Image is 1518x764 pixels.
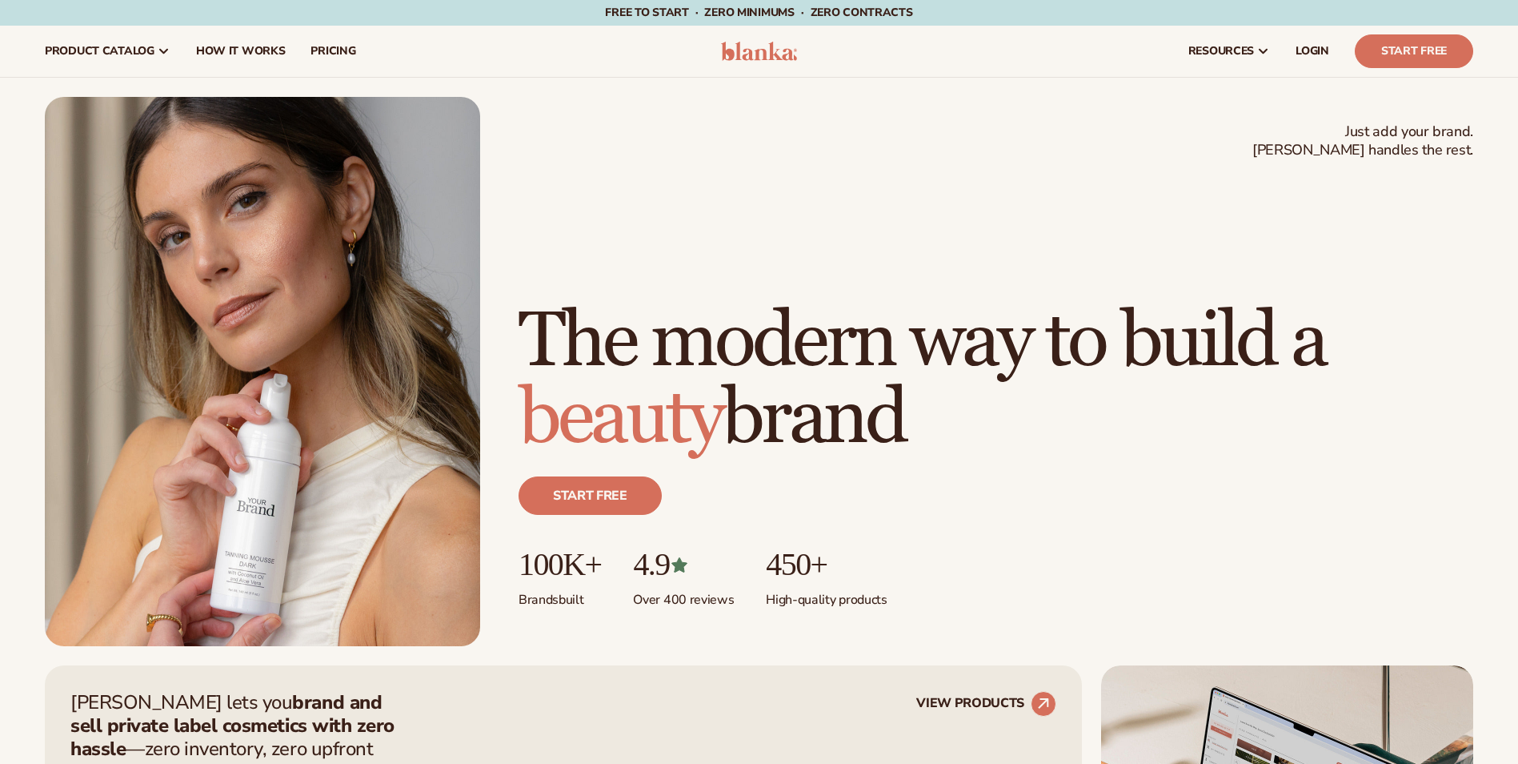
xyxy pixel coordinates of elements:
p: 4.9 [633,547,734,582]
p: 450+ [766,547,887,582]
span: resources [1188,45,1254,58]
a: Start Free [1355,34,1473,68]
h1: The modern way to build a brand [519,304,1473,457]
img: Female holding tanning mousse. [45,97,480,646]
a: VIEW PRODUCTS [916,691,1056,717]
span: product catalog [45,45,154,58]
span: Free to start · ZERO minimums · ZERO contracts [605,5,912,20]
img: logo [721,42,797,61]
span: Just add your brand. [PERSON_NAME] handles the rest. [1252,123,1473,160]
a: How It Works [183,26,298,77]
p: 100K+ [519,547,601,582]
span: pricing [310,45,355,58]
span: beauty [519,372,722,465]
span: How It Works [196,45,286,58]
a: pricing [298,26,368,77]
p: Over 400 reviews [633,582,734,609]
a: resources [1176,26,1283,77]
a: Start free [519,476,662,515]
strong: brand and sell private label cosmetics with zero hassle [70,690,395,762]
span: LOGIN [1296,45,1329,58]
a: LOGIN [1283,26,1342,77]
p: Brands built [519,582,601,609]
p: High-quality products [766,582,887,609]
a: product catalog [32,26,183,77]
